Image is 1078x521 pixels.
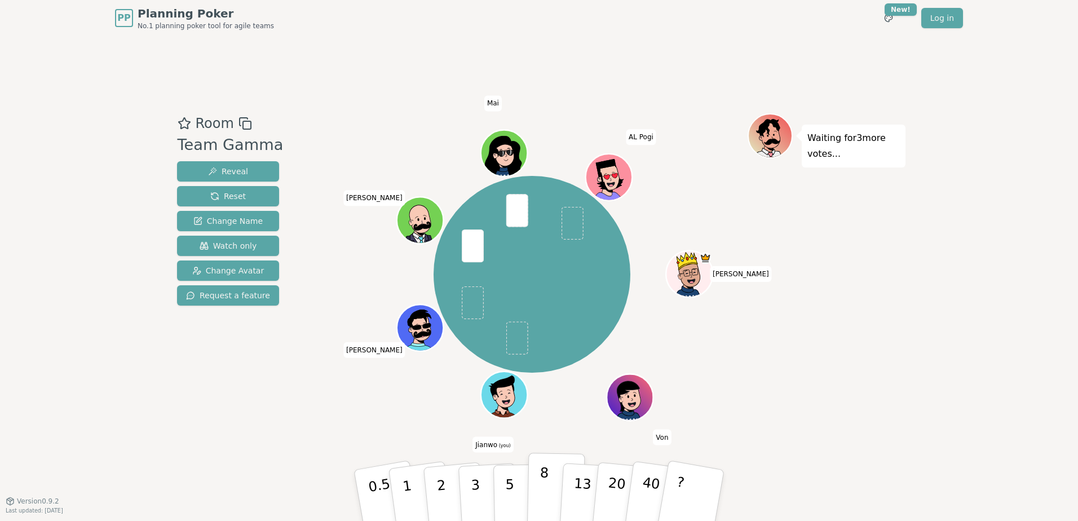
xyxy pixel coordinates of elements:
[483,373,527,417] button: Click to change your avatar
[921,8,963,28] a: Log in
[484,96,502,112] span: Click to change your name
[117,11,130,25] span: PP
[177,211,279,231] button: Change Name
[177,285,279,306] button: Request a feature
[653,430,671,445] span: Click to change your name
[6,507,63,514] span: Last updated: [DATE]
[177,161,279,182] button: Reveal
[343,342,405,358] span: Click to change your name
[807,130,900,162] p: Waiting for 3 more votes...
[626,130,656,145] span: Click to change your name
[193,215,263,227] span: Change Name
[138,21,274,30] span: No.1 planning poker tool for agile teams
[472,437,514,453] span: Click to change your name
[115,6,274,30] a: PPPlanning PokerNo.1 planning poker tool for agile teams
[200,240,257,251] span: Watch only
[343,191,405,206] span: Click to change your name
[177,260,279,281] button: Change Avatar
[17,497,59,506] span: Version 0.9.2
[186,290,270,301] span: Request a feature
[878,8,899,28] button: New!
[192,265,264,276] span: Change Avatar
[177,236,279,256] button: Watch only
[700,252,712,264] span: Ken is the host
[178,113,191,134] button: Add as favourite
[497,443,511,448] span: (you)
[177,186,279,206] button: Reset
[208,166,248,177] span: Reveal
[196,113,234,134] span: Room
[885,3,917,16] div: New!
[710,266,772,282] span: Click to change your name
[210,191,246,202] span: Reset
[6,497,59,506] button: Version0.9.2
[138,6,274,21] span: Planning Poker
[178,134,284,157] div: Team Gamma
